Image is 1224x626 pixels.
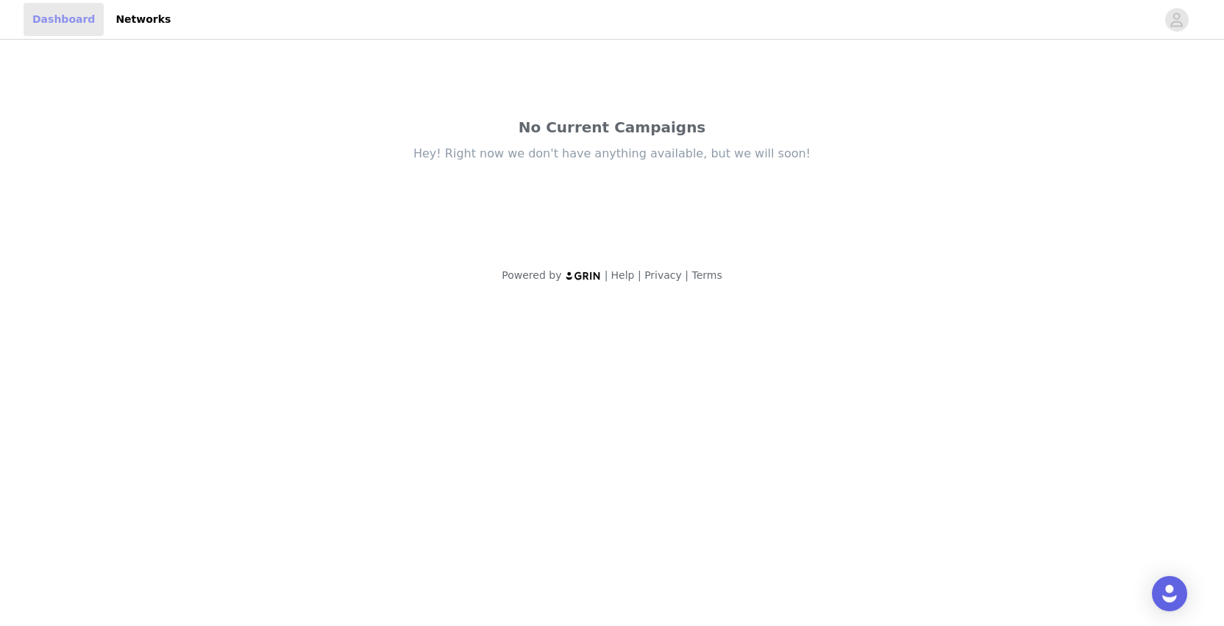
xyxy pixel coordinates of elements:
div: avatar [1170,8,1184,32]
a: Help [611,269,635,281]
a: Terms [691,269,722,281]
div: Open Intercom Messenger [1152,576,1187,611]
img: logo [565,271,602,280]
span: | [605,269,608,281]
span: | [638,269,641,281]
div: Hey! Right now we don't have anything available, but we will soon! [303,146,921,162]
a: Networks [107,3,179,36]
span: Powered by [502,269,561,281]
a: Privacy [644,269,682,281]
span: | [685,269,688,281]
a: Dashboard [24,3,104,36]
div: No Current Campaigns [303,116,921,138]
